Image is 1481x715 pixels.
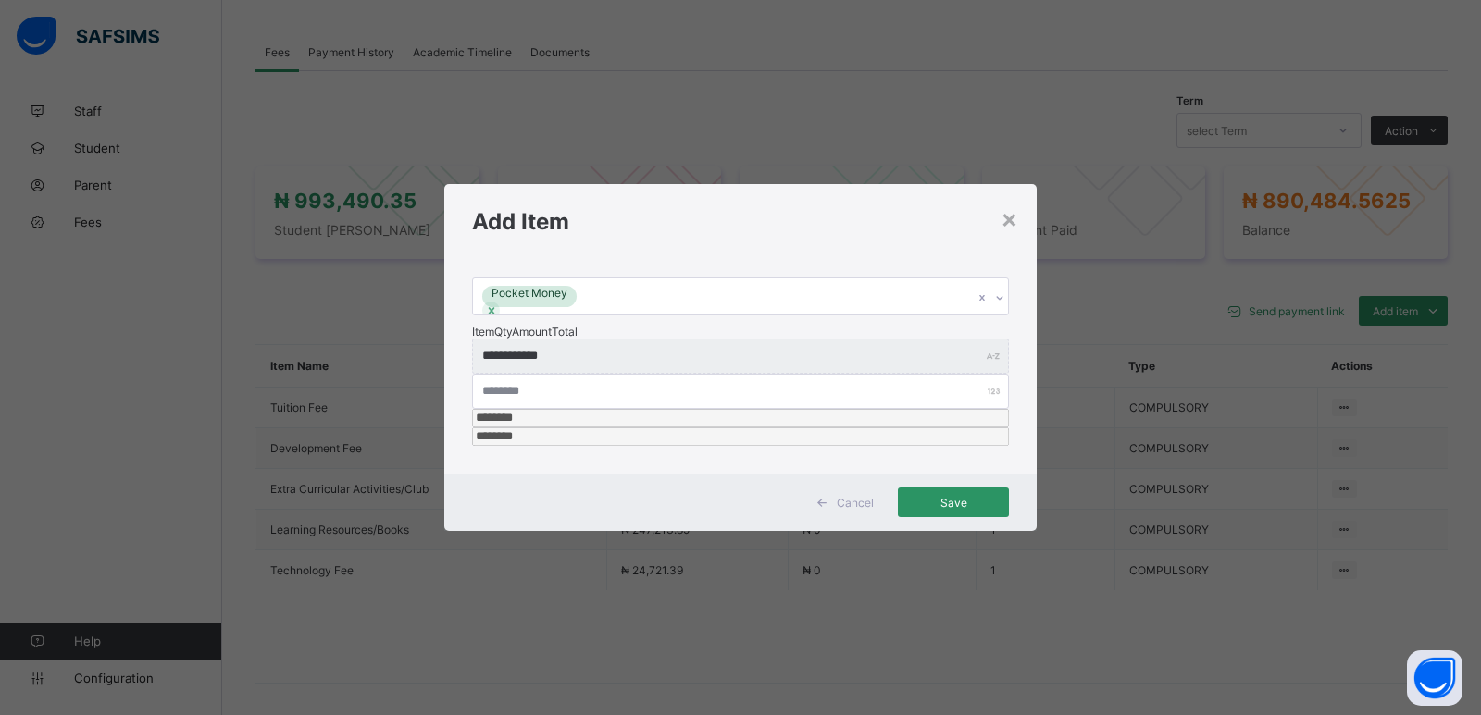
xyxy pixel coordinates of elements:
[472,208,1009,235] h1: Add Item
[552,315,578,348] span: Total
[912,496,995,510] span: Save
[837,496,874,510] span: Cancel
[482,286,577,300] div: Pocket Money
[1407,650,1462,706] button: Open asap
[512,315,552,348] span: Amount
[1001,203,1018,234] div: ×
[472,315,494,348] span: Item
[494,315,512,348] span: Qty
